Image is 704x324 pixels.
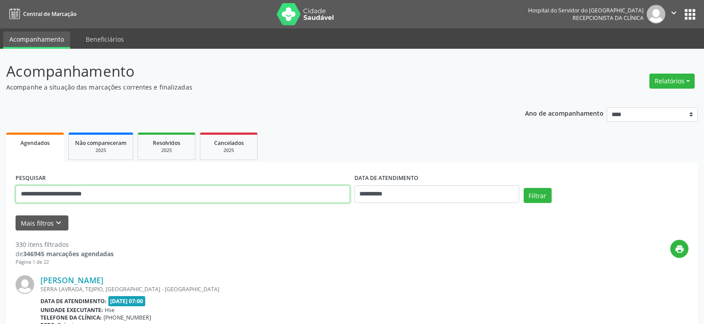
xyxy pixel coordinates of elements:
[6,82,490,92] p: Acompanhe a situação das marcações correntes e finalizadas
[108,296,146,306] span: [DATE] 07:00
[670,240,688,258] button: print
[665,5,682,23] button: 
[214,139,244,147] span: Cancelados
[105,306,115,314] span: Hse
[16,249,114,258] div: de
[525,107,604,118] p: Ano de acompanhamento
[23,250,114,258] strong: 346945 marcações agendadas
[103,314,151,321] span: [PHONE_NUMBER]
[669,8,679,18] i: 
[75,139,127,147] span: Não compareceram
[649,74,695,89] button: Relatórios
[16,240,114,249] div: 330 itens filtrados
[75,147,127,154] div: 2025
[16,172,46,185] label: PESQUISAR
[40,306,103,314] b: Unidade executante:
[682,7,698,22] button: apps
[528,7,644,14] div: Hospital do Servidor do [GEOGRAPHIC_DATA]
[23,10,76,18] span: Central de Marcação
[20,139,50,147] span: Agendados
[207,147,251,154] div: 2025
[16,258,114,266] div: Página 1 de 22
[354,172,418,185] label: DATA DE ATENDIMENTO
[16,275,34,294] img: img
[40,297,107,305] b: Data de atendimento:
[144,147,189,154] div: 2025
[647,5,665,23] img: img
[16,215,68,231] button: Mais filtroskeyboard_arrow_down
[524,188,552,203] button: Filtrar
[40,275,103,285] a: [PERSON_NAME]
[40,285,555,293] div: SERRA LAVRADA, TEJIPIO, [GEOGRAPHIC_DATA] - [GEOGRAPHIC_DATA]
[153,139,180,147] span: Resolvidos
[6,60,490,82] p: Acompanhamento
[6,7,76,21] a: Central de Marcação
[675,244,684,254] i: print
[40,314,102,321] b: Telefone da clínica:
[3,31,70,49] a: Acompanhamento
[80,31,130,47] a: Beneficiários
[573,14,644,22] span: Recepcionista da clínica
[54,218,64,228] i: keyboard_arrow_down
